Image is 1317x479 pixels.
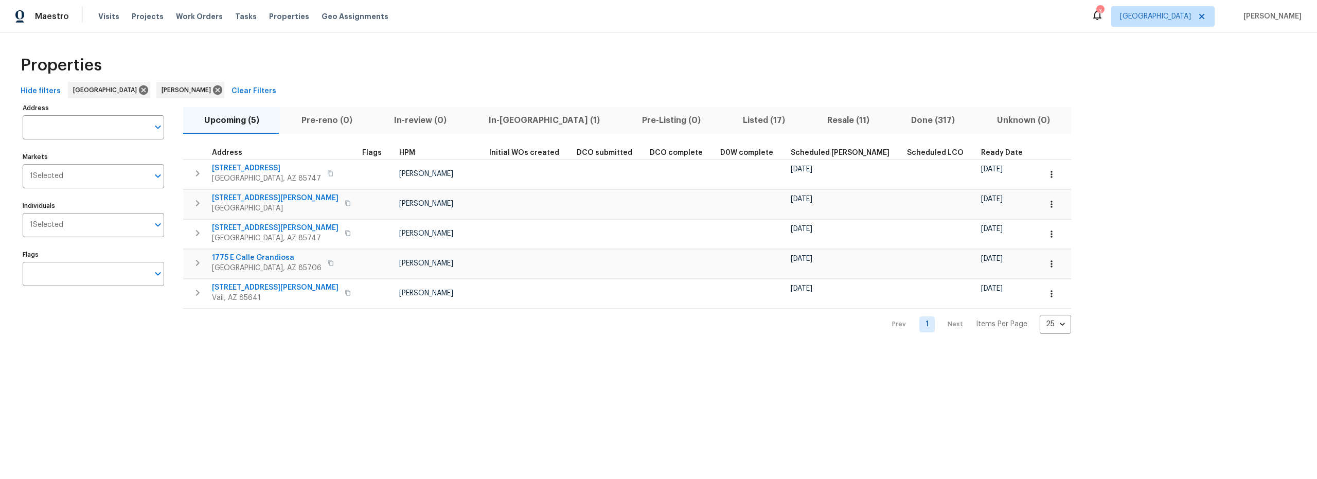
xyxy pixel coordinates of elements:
[577,149,632,156] span: DCO submitted
[907,149,964,156] span: Scheduled LCO
[981,255,1003,262] span: [DATE]
[650,149,703,156] span: DCO complete
[976,319,1027,329] p: Items Per Page
[212,203,339,214] span: [GEOGRAPHIC_DATA]
[812,113,884,128] span: Resale (11)
[16,82,65,101] button: Hide filters
[151,267,165,281] button: Open
[882,315,1071,334] nav: Pagination Navigation
[982,113,1065,128] span: Unknown (0)
[981,166,1003,173] span: [DATE]
[362,149,382,156] span: Flags
[981,285,1003,292] span: [DATE]
[489,149,559,156] span: Initial WOs created
[399,170,453,178] span: [PERSON_NAME]
[791,149,889,156] span: Scheduled [PERSON_NAME]
[227,82,280,101] button: Clear Filters
[791,166,812,173] span: [DATE]
[399,149,415,156] span: HPM
[474,113,615,128] span: In-[GEOGRAPHIC_DATA] (1)
[1120,11,1191,22] span: [GEOGRAPHIC_DATA]
[232,85,276,98] span: Clear Filters
[212,293,339,303] span: Vail, AZ 85641
[132,11,164,22] span: Projects
[98,11,119,22] span: Visits
[23,203,164,209] label: Individuals
[151,169,165,183] button: Open
[35,11,69,22] span: Maestro
[896,113,970,128] span: Done (317)
[162,85,215,95] span: [PERSON_NAME]
[1096,6,1104,16] div: 3
[23,105,164,111] label: Address
[212,233,339,243] span: [GEOGRAPHIC_DATA], AZ 85747
[269,11,309,22] span: Properties
[919,316,935,332] a: Goto page 1
[212,193,339,203] span: [STREET_ADDRESS][PERSON_NAME]
[30,221,63,229] span: 1 Selected
[189,113,274,128] span: Upcoming (5)
[68,82,150,98] div: [GEOGRAPHIC_DATA]
[287,113,367,128] span: Pre-reno (0)
[791,255,812,262] span: [DATE]
[1239,11,1302,22] span: [PERSON_NAME]
[212,263,322,273] span: [GEOGRAPHIC_DATA], AZ 85706
[23,252,164,258] label: Flags
[212,163,321,173] span: [STREET_ADDRESS]
[212,223,339,233] span: [STREET_ADDRESS][PERSON_NAME]
[151,218,165,232] button: Open
[399,200,453,207] span: [PERSON_NAME]
[981,149,1023,156] span: Ready Date
[399,260,453,267] span: [PERSON_NAME]
[21,60,102,70] span: Properties
[791,196,812,203] span: [DATE]
[981,196,1003,203] span: [DATE]
[156,82,224,98] div: [PERSON_NAME]
[21,85,61,98] span: Hide filters
[212,149,242,156] span: Address
[212,282,339,293] span: [STREET_ADDRESS][PERSON_NAME]
[720,149,773,156] span: D0W complete
[212,253,322,263] span: 1775 E Calle Grandiosa
[380,113,462,128] span: In-review (0)
[30,172,63,181] span: 1 Selected
[322,11,388,22] span: Geo Assignments
[73,85,141,95] span: [GEOGRAPHIC_DATA]
[791,225,812,233] span: [DATE]
[212,173,321,184] span: [GEOGRAPHIC_DATA], AZ 85747
[1040,311,1071,338] div: 25
[981,225,1003,233] span: [DATE]
[399,290,453,297] span: [PERSON_NAME]
[728,113,800,128] span: Listed (17)
[151,120,165,134] button: Open
[399,230,453,237] span: [PERSON_NAME]
[791,285,812,292] span: [DATE]
[235,13,257,20] span: Tasks
[23,154,164,160] label: Markets
[176,11,223,22] span: Work Orders
[627,113,716,128] span: Pre-Listing (0)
